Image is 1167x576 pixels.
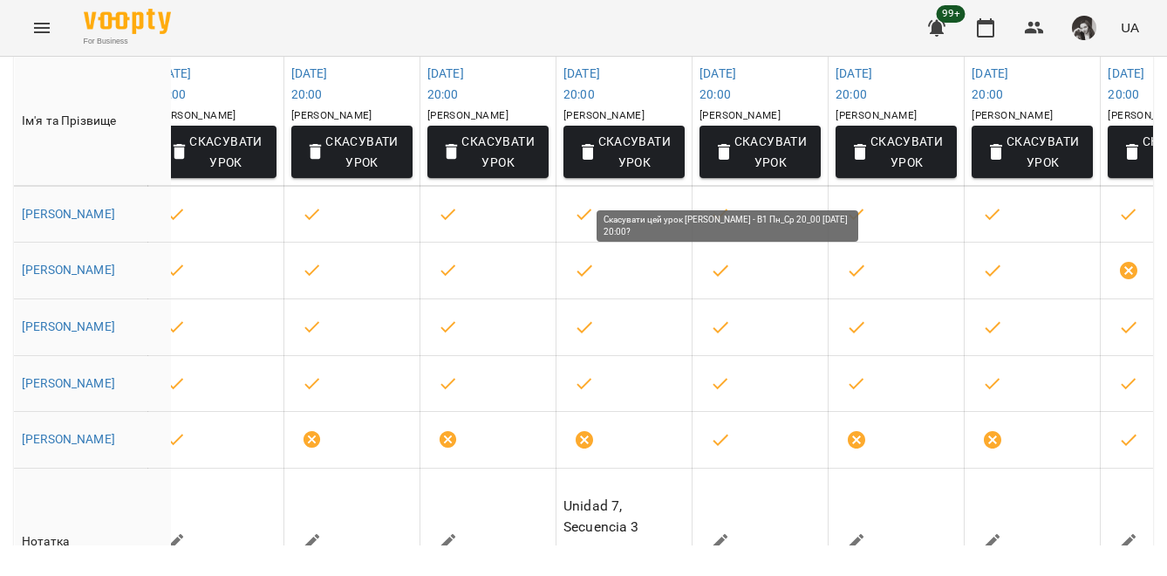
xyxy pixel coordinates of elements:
span: Скасувати Урок [986,131,1079,173]
a: [DATE]20:00 [427,66,464,101]
span: Скасувати Урок [713,131,807,173]
a: [DATE]20:00 [291,66,328,101]
span: UA [1121,18,1139,37]
a: [DATE]20:00 [836,66,872,101]
button: Скасувати Урок [155,126,276,178]
p: Unidad 7, Secuencia 3 [563,496,651,537]
button: Скасувати Урок [563,126,685,178]
button: Скасувати Урок [836,126,957,178]
span: [PERSON_NAME] [427,109,508,121]
span: [PERSON_NAME] [972,109,1053,121]
a: [PERSON_NAME] [22,432,115,446]
span: Скасувати Урок [169,131,263,173]
a: [DATE]20:00 [563,66,600,101]
button: Скасувати Урок [700,126,821,178]
button: Скасувати Урок [427,126,549,178]
a: [PERSON_NAME] [22,207,115,221]
a: [DATE]20:00 [700,66,736,101]
span: 99+ [937,5,966,23]
img: 0dd478c4912f2f2e7b05d6c829fd2aac.png [1072,16,1096,40]
a: [DATE]20:00 [1108,66,1144,101]
img: Voopty Logo [84,9,171,34]
span: [PERSON_NAME] [836,109,917,121]
button: Menu [21,7,63,49]
button: UA [1114,11,1146,44]
span: [PERSON_NAME] [291,109,372,121]
span: Скасувати Урок [850,131,943,173]
button: Скасувати Урок [291,126,413,178]
a: [DATE]20:00 [972,66,1008,101]
span: [PERSON_NAME] [700,109,781,121]
a: [PERSON_NAME] [22,376,115,390]
div: Ім'я та Прізвище [22,111,164,132]
span: Скасувати Урок [305,131,399,173]
span: [PERSON_NAME] [155,109,236,121]
a: [PERSON_NAME] [22,319,115,333]
a: [PERSON_NAME] [22,263,115,277]
span: [PERSON_NAME] [563,109,645,121]
span: Скасувати Урок [577,131,671,173]
span: Скасувати Урок [441,131,535,173]
a: [DATE]20:00 [155,66,192,101]
span: For Business [84,36,171,47]
button: Скасувати Урок [972,126,1093,178]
